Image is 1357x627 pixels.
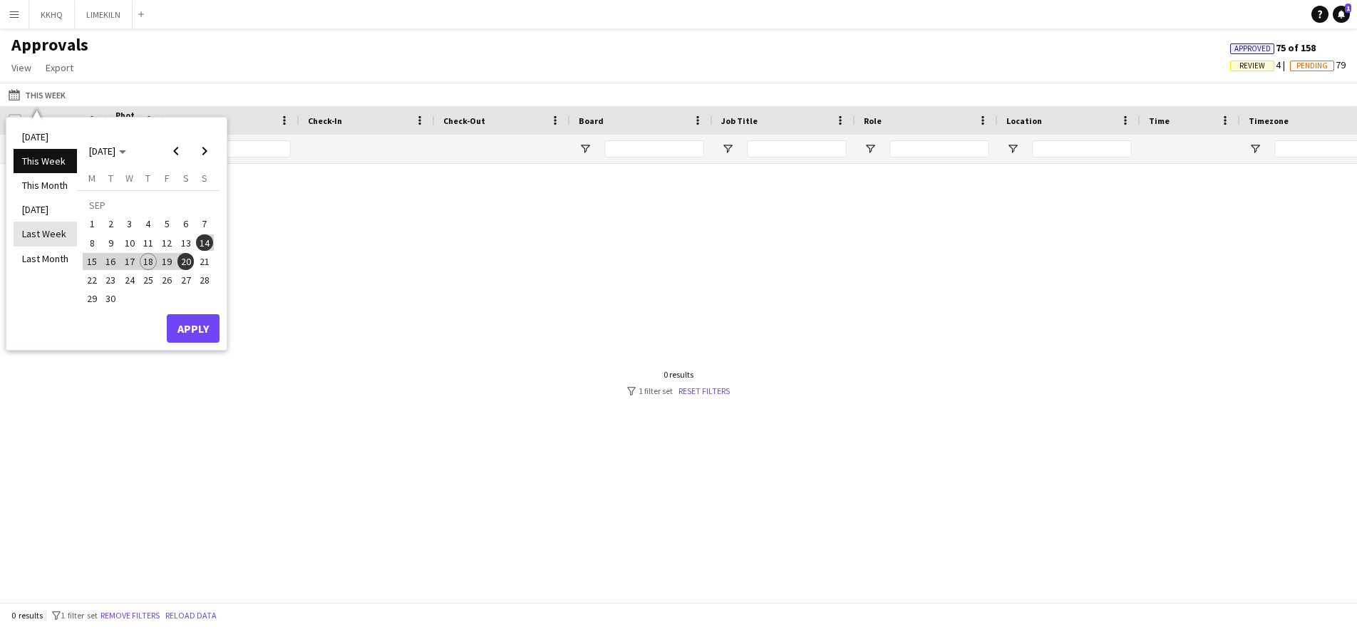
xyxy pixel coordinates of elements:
[83,234,101,252] button: 08-09-2025
[627,385,730,396] div: 1 filter set
[46,61,73,74] span: Export
[158,253,175,270] span: 19
[121,253,138,270] span: 17
[158,234,175,252] span: 12
[172,115,195,126] span: Name
[98,608,162,623] button: Remove filters
[579,115,604,126] span: Board
[83,234,100,252] span: 8
[176,214,195,233] button: 06-09-2025
[176,234,195,252] button: 13-09-2025
[864,115,882,126] span: Role
[308,115,342,126] span: Check-In
[120,252,139,271] button: 17-09-2025
[158,252,176,271] button: 19-09-2025
[158,216,175,233] span: 5
[101,289,120,308] button: 30-09-2025
[88,172,96,185] span: M
[721,142,734,155] button: Open Filter Menu
[108,172,113,185] span: T
[145,172,150,185] span: T
[140,271,157,289] span: 25
[196,253,213,270] span: 21
[101,214,120,233] button: 02-09-2025
[83,196,214,214] td: SEP
[103,216,120,233] span: 2
[14,173,77,197] li: This Month
[190,137,219,165] button: Next month
[1230,41,1316,54] span: 75 of 158
[195,252,214,271] button: 21-09-2025
[40,58,79,77] a: Export
[1239,61,1265,71] span: Review
[103,253,120,270] span: 16
[14,125,77,149] li: [DATE]
[120,271,139,289] button: 24-09-2025
[1333,6,1350,23] a: 1
[83,271,100,289] span: 22
[162,608,220,623] button: Reload data
[140,253,157,270] span: 18
[864,142,877,155] button: Open Filter Menu
[579,142,592,155] button: Open Filter Menu
[11,61,31,74] span: View
[195,271,214,289] button: 28-09-2025
[89,145,115,157] span: [DATE]
[139,234,158,252] button: 11-09-2025
[678,385,730,396] a: Reset filters
[75,1,133,28] button: LIMEKILN
[1249,142,1261,155] button: Open Filter Menu
[1006,115,1042,126] span: Location
[195,234,214,252] button: 14-09-2025
[140,216,157,233] span: 4
[158,271,175,289] span: 26
[103,291,120,308] span: 30
[1345,4,1351,13] span: 1
[115,110,138,131] span: Photo
[443,115,485,126] span: Check-Out
[158,234,176,252] button: 12-09-2025
[1290,58,1346,71] span: 79
[120,214,139,233] button: 03-09-2025
[202,172,207,185] span: S
[121,234,138,252] span: 10
[83,271,101,289] button: 22-09-2025
[196,271,213,289] span: 28
[83,138,132,164] button: Choose month and year
[101,252,120,271] button: 16-09-2025
[167,314,220,343] button: Apply
[121,271,138,289] span: 24
[103,271,120,289] span: 23
[101,234,120,252] button: 09-09-2025
[6,58,37,77] a: View
[140,234,157,252] span: 11
[176,271,195,289] button: 27-09-2025
[14,247,77,271] li: Last Month
[721,115,758,126] span: Job Title
[165,172,170,185] span: F
[139,252,158,271] button: 18-09-2025
[176,252,195,271] button: 20-09-2025
[183,172,189,185] span: S
[9,114,21,127] input: Column with Header Selection
[83,216,100,233] span: 1
[120,234,139,252] button: 10-09-2025
[83,291,100,308] span: 29
[125,172,133,185] span: W
[14,149,77,173] li: This Week
[196,234,213,252] span: 14
[627,369,730,380] div: 0 results
[139,271,158,289] button: 25-09-2025
[158,214,176,233] button: 05-09-2025
[1032,140,1132,157] input: Location Filter Input
[83,252,101,271] button: 15-09-2025
[158,271,176,289] button: 26-09-2025
[61,610,98,621] span: 1 filter set
[121,216,138,233] span: 3
[14,197,77,222] li: [DATE]
[196,216,213,233] span: 7
[139,214,158,233] button: 04-09-2025
[177,216,195,233] span: 6
[1249,115,1289,126] span: Timezone
[177,253,195,270] span: 20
